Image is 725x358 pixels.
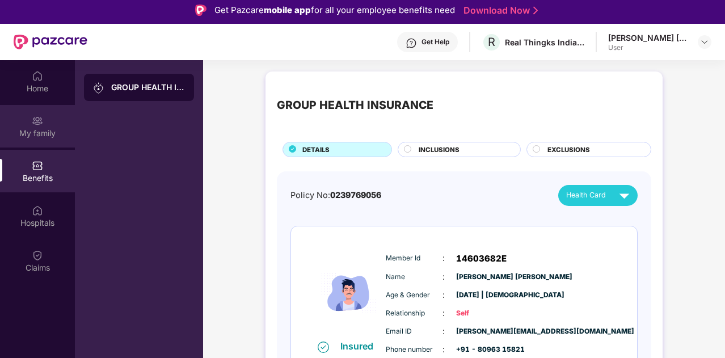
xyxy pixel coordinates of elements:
[614,186,634,205] img: svg+xml;base64,PHN2ZyB4bWxucz0iaHR0cDovL3d3dy53My5vcmcvMjAwMC9zdmciIHZpZXdCb3g9IjAgMCAyNCAyNCIgd2...
[463,5,534,16] a: Download Now
[547,145,590,155] span: EXCLUSIONS
[456,272,513,283] span: [PERSON_NAME] [PERSON_NAME]
[406,37,417,49] img: svg+xml;base64,PHN2ZyBpZD0iSGVscC0zMngzMiIgeG1sbnM9Imh0dHA6Ly93d3cudzMub3JnLzIwMDAvc3ZnIiB3aWR0aD...
[456,308,513,319] span: Self
[442,252,445,264] span: :
[421,37,449,47] div: Get Help
[277,96,433,114] div: GROUP HEALTH INSURANCE
[111,82,185,93] div: GROUP HEALTH INSURANCE
[386,326,442,337] span: Email ID
[442,343,445,356] span: :
[386,290,442,301] span: Age & Gender
[32,205,43,216] img: svg+xml;base64,PHN2ZyBpZD0iSG9zcGl0YWxzIiB4bWxucz0iaHR0cDovL3d3dy53My5vcmcvMjAwMC9zdmciIHdpZHRoPS...
[566,189,606,201] span: Health Card
[340,340,380,352] div: Insured
[442,325,445,338] span: :
[488,35,495,49] span: R
[290,189,381,202] div: Policy No:
[93,82,104,94] img: svg+xml;base64,PHN2ZyB3aWR0aD0iMjAiIGhlaWdodD0iMjAiIHZpZXdCb3g9IjAgMCAyMCAyMCIgZmlsbD0ibm9uZSIgeG...
[419,145,460,155] span: INCLUSIONS
[32,70,43,82] img: svg+xml;base64,PHN2ZyBpZD0iSG9tZSIgeG1sbnM9Imh0dHA6Ly93d3cudzMub3JnLzIwMDAvc3ZnIiB3aWR0aD0iMjAiIG...
[442,271,445,283] span: :
[14,35,87,49] img: New Pazcare Logo
[32,250,43,261] img: svg+xml;base64,PHN2ZyBpZD0iQ2xhaW0iIHhtbG5zPSJodHRwOi8vd3d3LnczLm9yZy8yMDAwL3N2ZyIgd2lkdGg9IjIwIi...
[442,307,445,319] span: :
[264,5,311,15] strong: mobile app
[608,32,688,43] div: [PERSON_NAME] [PERSON_NAME]
[533,5,538,16] img: Stroke
[32,160,43,171] img: svg+xml;base64,PHN2ZyBpZD0iQmVuZWZpdHMiIHhtbG5zPSJodHRwOi8vd3d3LnczLm9yZy8yMDAwL3N2ZyIgd2lkdGg9Ij...
[318,342,329,353] img: svg+xml;base64,PHN2ZyB4bWxucz0iaHR0cDovL3d3dy53My5vcmcvMjAwMC9zdmciIHdpZHRoPSIxNiIgaGVpZ2h0PSIxNi...
[700,37,709,47] img: svg+xml;base64,PHN2ZyBpZD0iRHJvcGRvd24tMzJ4MzIiIHhtbG5zPSJodHRwOi8vd3d3LnczLm9yZy8yMDAwL3N2ZyIgd2...
[456,252,507,266] span: 14603682E
[214,3,455,17] div: Get Pazcare for all your employee benefits need
[195,5,206,16] img: Logo
[608,43,688,52] div: User
[386,308,442,319] span: Relationship
[32,115,43,127] img: svg+xml;base64,PHN2ZyB3aWR0aD0iMjAiIGhlaWdodD0iMjAiIHZpZXdCb3g9IjAgMCAyMCAyMCIgZmlsbD0ibm9uZSIgeG...
[456,344,513,355] span: +91 - 80963 15821
[456,290,513,301] span: [DATE] | [DEMOGRAPHIC_DATA]
[386,253,442,264] span: Member Id
[456,326,513,337] span: [PERSON_NAME][EMAIL_ADDRESS][DOMAIN_NAME]
[505,37,584,48] div: Real Thingks India Private Limited
[386,344,442,355] span: Phone number
[302,145,330,155] span: DETAILS
[558,185,638,206] button: Health Card
[330,190,381,200] span: 0239769056
[315,246,383,340] img: icon
[442,289,445,301] span: :
[386,272,442,283] span: Name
